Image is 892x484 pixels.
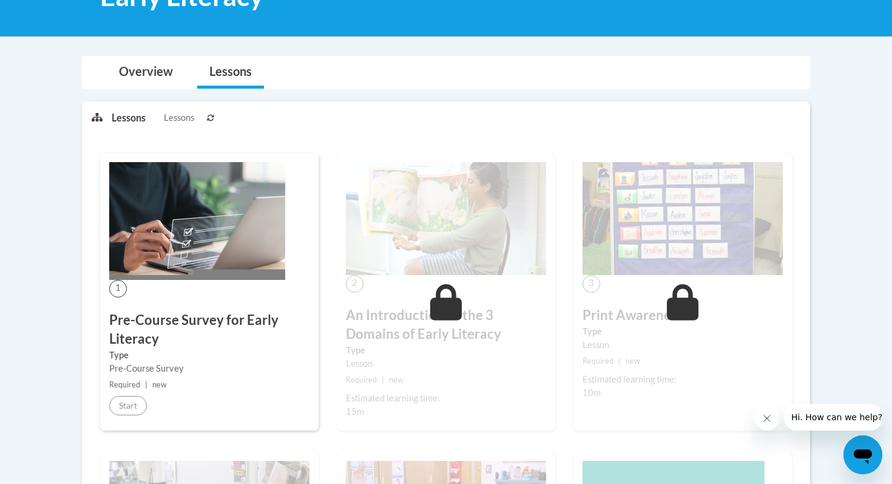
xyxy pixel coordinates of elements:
label: Type [583,325,783,338]
span: 3 [583,275,600,293]
span: 15m [346,406,364,417]
span: new [152,380,167,389]
h3: Print Awareness [583,306,783,325]
span: | [382,375,384,384]
h3: An Introduction to the 3 Domains of Early Literacy [346,306,546,344]
span: Required [109,380,140,389]
span: Required [583,356,613,366]
span: | [145,380,147,389]
div: Estimated learning time: [583,373,783,386]
div: Lesson [346,357,546,370]
iframe: Message from company [784,404,882,431]
span: new [626,356,640,366]
p: Lessons [112,111,146,124]
label: Type [109,349,309,362]
div: Pre-Course Survey [109,362,309,375]
span: | [618,356,621,366]
div: Lesson [583,338,783,352]
div: Estimated learning time: [346,392,546,405]
h3: Pre-Course Survey for Early Literacy [109,311,309,349]
label: Type [346,344,546,357]
img: Course Image [346,162,546,275]
span: 2 [346,275,363,293]
img: Course Image [109,162,285,280]
iframe: Button to launch messaging window [843,435,882,474]
button: Start [109,396,147,415]
span: 1 [109,280,127,298]
img: Course Image [583,162,783,275]
iframe: Close message [755,406,779,431]
a: Overview [107,56,185,89]
span: new [389,375,404,384]
span: Lessons [164,111,194,124]
span: Required [346,375,377,384]
a: Lessons [197,56,264,89]
span: 10m [583,387,601,398]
